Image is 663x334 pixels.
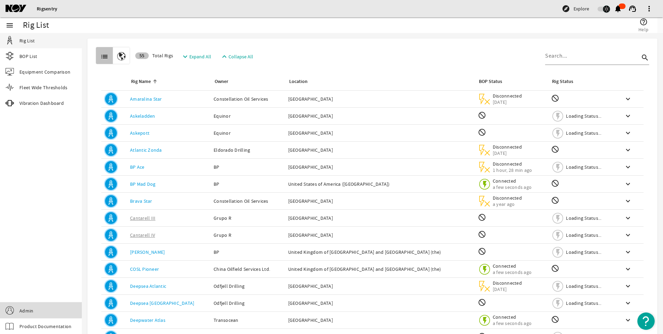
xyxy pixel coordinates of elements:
[19,84,67,91] span: Fleet Wide Thresholds
[624,231,632,239] mat-icon: keyboard_arrow_down
[624,316,632,324] mat-icon: keyboard_arrow_down
[493,286,522,292] span: [DATE]
[288,164,472,170] div: [GEOGRAPHIC_DATA]
[552,78,573,85] div: Rig Status
[551,196,559,204] mat-icon: Rig Monitoring not available for this rig
[478,213,486,222] mat-icon: BOP Monitoring not available for this rig
[220,52,226,61] mat-icon: expand_less
[130,215,155,221] a: Cantarell III
[130,283,166,289] a: Deepsea Atlantic
[229,53,253,60] span: Collapse All
[214,181,282,187] div: BP
[493,184,532,190] span: a few seconds ago
[130,113,155,119] a: Askeladden
[288,283,472,290] div: [GEOGRAPHIC_DATA]
[289,78,308,85] div: Location
[638,26,648,33] span: Help
[641,0,657,17] button: more_vert
[624,265,632,273] mat-icon: keyboard_arrow_down
[288,198,472,204] div: [GEOGRAPHIC_DATA]
[624,129,632,137] mat-icon: keyboard_arrow_down
[6,21,14,30] mat-icon: menu
[181,52,187,61] mat-icon: expand_more
[288,232,472,239] div: [GEOGRAPHIC_DATA]
[130,317,165,323] a: Deepwater Atlas
[178,50,214,63] button: Expand All
[566,164,601,170] span: Loading Status...
[493,280,522,286] span: Disconnected
[545,52,639,60] input: Search...
[559,3,592,14] button: Explore
[288,317,472,324] div: [GEOGRAPHIC_DATA]
[19,53,37,60] span: BOP List
[479,78,502,85] div: BOP Status
[478,247,486,256] mat-icon: BOP Monitoring not available for this rig
[217,50,256,63] button: Collapse All
[637,312,655,330] button: Open Resource Center
[493,178,532,184] span: Connected
[614,5,622,13] mat-icon: notifications
[566,113,601,119] span: Loading Status...
[493,167,532,173] span: 1 hour, 28 min ago
[214,266,282,273] div: China Oilfield Services Ltd.
[130,164,145,170] a: BP Ace
[214,249,282,256] div: BP
[551,145,559,153] mat-icon: Rig Monitoring not available for this rig
[551,315,559,324] mat-icon: Rig Monitoring not available for this rig
[288,181,472,187] div: United States of America ([GEOGRAPHIC_DATA])
[288,112,472,119] div: [GEOGRAPHIC_DATA]
[551,264,559,273] mat-icon: Rig Monitoring not available for this rig
[641,53,649,62] i: search
[288,78,470,85] div: Location
[288,130,472,136] div: [GEOGRAPHIC_DATA]
[624,214,632,222] mat-icon: keyboard_arrow_down
[19,307,33,314] span: Admin
[214,283,282,290] div: Odfjell Drilling
[639,18,648,26] mat-icon: help_outline
[100,52,109,61] mat-icon: list
[624,112,632,120] mat-icon: keyboard_arrow_down
[214,147,282,153] div: Eldorado Drilling
[493,263,532,269] span: Connected
[215,78,228,85] div: Owner
[624,95,632,103] mat-icon: keyboard_arrow_down
[493,314,532,320] span: Connected
[214,78,279,85] div: Owner
[566,249,601,255] span: Loading Status...
[214,112,282,119] div: Equinor
[214,317,282,324] div: Transocean
[214,130,282,136] div: Equinor
[493,195,522,201] span: Disconnected
[624,282,632,290] mat-icon: keyboard_arrow_down
[478,128,486,136] mat-icon: BOP Monitoring not available for this rig
[493,150,522,156] span: [DATE]
[214,215,282,222] div: Grupo R
[288,300,472,307] div: [GEOGRAPHIC_DATA]
[135,52,173,59] span: Total Rigs
[493,144,522,150] span: Disconnected
[566,215,601,221] span: Loading Status...
[131,78,151,85] div: Rig Name
[628,5,637,13] mat-icon: support_agent
[566,130,601,136] span: Loading Status...
[19,37,35,44] span: Rig List
[130,96,162,102] a: Amaralina Star
[19,100,64,107] span: Vibration Dashboard
[130,232,155,238] a: Cantarell IV
[551,179,559,187] mat-icon: Rig Monitoring not available for this rig
[288,95,472,102] div: [GEOGRAPHIC_DATA]
[130,181,156,187] a: BP Mad Dog
[130,198,152,204] a: Brava Star
[214,198,282,204] div: Constellation Oil Services
[574,5,589,12] span: Explore
[624,299,632,307] mat-icon: keyboard_arrow_down
[130,266,159,272] a: COSL Pioneer
[6,99,14,107] mat-icon: vibration
[562,5,570,13] mat-icon: explore
[130,147,162,153] a: Atlantic Zonda
[288,249,472,256] div: United Kingdom of [GEOGRAPHIC_DATA] and [GEOGRAPHIC_DATA] (the)
[135,52,149,59] div: 55
[288,266,472,273] div: United Kingdom of [GEOGRAPHIC_DATA] and [GEOGRAPHIC_DATA] (the)
[130,249,165,255] a: [PERSON_NAME]
[130,78,205,85] div: Rig Name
